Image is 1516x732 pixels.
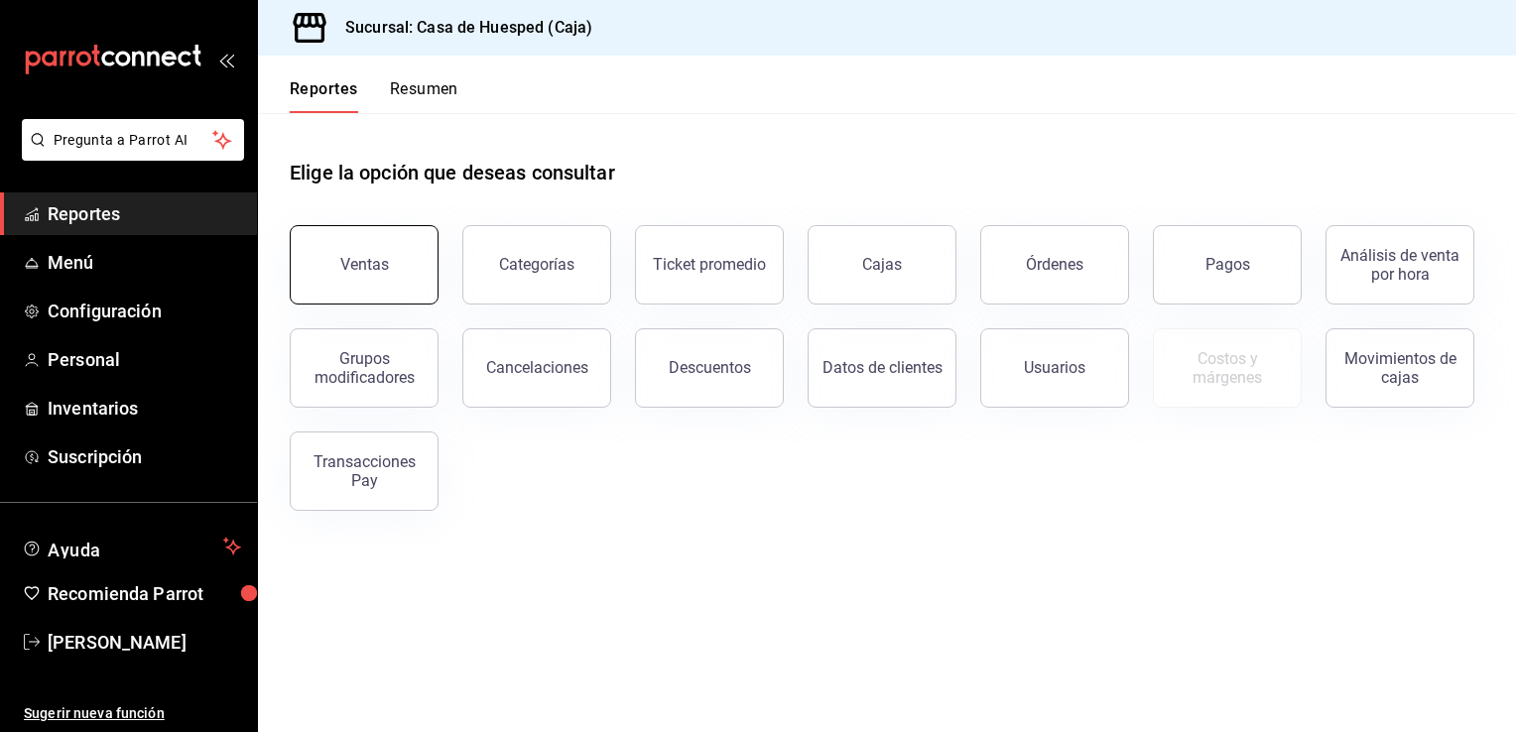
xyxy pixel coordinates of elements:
span: Suscripción [48,443,241,470]
div: Datos de clientes [822,358,943,377]
button: Pregunta a Parrot AI [22,119,244,161]
span: Reportes [48,200,241,227]
div: Análisis de venta por hora [1338,246,1461,284]
div: Movimientos de cajas [1338,349,1461,387]
div: Usuarios [1024,358,1085,377]
a: Cajas [808,225,956,305]
h1: Elige la opción que deseas consultar [290,158,615,187]
button: Análisis de venta por hora [1326,225,1474,305]
button: Contrata inventarios para ver este reporte [1153,328,1302,408]
button: Ventas [290,225,439,305]
button: Movimientos de cajas [1326,328,1474,408]
span: Ayuda [48,535,215,558]
button: Grupos modificadores [290,328,439,408]
div: Ticket promedio [653,255,766,274]
div: Órdenes [1026,255,1083,274]
button: Pagos [1153,225,1302,305]
div: Costos y márgenes [1166,349,1289,387]
button: Datos de clientes [808,328,956,408]
span: [PERSON_NAME] [48,629,241,656]
div: Categorías [499,255,574,274]
div: Transacciones Pay [303,452,426,490]
div: Descuentos [669,358,751,377]
button: Resumen [390,79,458,113]
a: Pregunta a Parrot AI [14,144,244,165]
button: Ticket promedio [635,225,784,305]
span: Pregunta a Parrot AI [54,130,213,151]
span: Inventarios [48,395,241,422]
span: Sugerir nueva función [24,703,241,724]
button: Usuarios [980,328,1129,408]
span: Configuración [48,298,241,324]
span: Recomienda Parrot [48,580,241,607]
button: Transacciones Pay [290,431,439,511]
button: Descuentos [635,328,784,408]
span: Menú [48,249,241,276]
div: navigation tabs [290,79,458,113]
span: Personal [48,346,241,373]
div: Pagos [1205,255,1250,274]
h3: Sucursal: Casa de Huesped (Caja) [329,16,592,40]
div: Grupos modificadores [303,349,426,387]
button: Categorías [462,225,611,305]
button: open_drawer_menu [218,52,234,67]
button: Órdenes [980,225,1129,305]
div: Cancelaciones [486,358,588,377]
button: Cancelaciones [462,328,611,408]
div: Cajas [862,253,903,277]
button: Reportes [290,79,358,113]
div: Ventas [340,255,389,274]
